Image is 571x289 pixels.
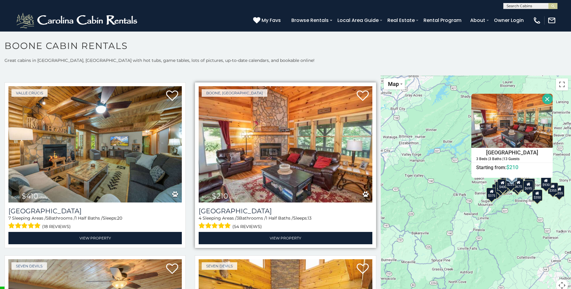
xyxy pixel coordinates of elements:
span: 1 Half Baths / [266,215,293,221]
div: $225 [506,177,516,188]
a: View Property [199,232,372,244]
a: [GEOGRAPHIC_DATA] 3 Beds | 3 Baths | 13 Guests Starting from:$210 [471,148,553,171]
a: Rental Program [420,15,464,26]
img: Willow Valley View [199,86,372,202]
button: Change map style [384,78,405,90]
div: $355 [548,182,558,194]
span: from [202,195,211,199]
span: 13 [308,215,312,221]
a: Willow Valley View from $210 daily [199,86,372,202]
span: daily [39,195,48,199]
span: $210 [506,164,518,170]
a: Add to favorites [357,90,369,102]
h5: 3 Baths | [489,157,503,161]
span: $210 [212,192,228,200]
div: $330 [492,184,502,196]
div: $325 [495,181,506,193]
span: 5 [46,215,48,221]
span: My Favs [262,17,281,24]
a: Add to favorites [166,263,178,275]
span: $410 [22,192,38,200]
div: Sleeping Areas / Bathrooms / Sleeps: [199,215,372,230]
span: (18 reviews) [42,223,71,230]
a: View Property [8,232,182,244]
a: Add to favorites [166,90,178,102]
div: $375 [486,188,497,199]
div: $350 [532,189,542,201]
a: Boone, [GEOGRAPHIC_DATA] [202,89,267,97]
img: White-1-2.png [15,11,140,29]
h3: Willow Valley View [199,207,372,215]
div: $355 [554,185,564,196]
h3: Mountainside Lodge [8,207,182,215]
a: Mountainside Lodge from $410 daily [8,86,182,202]
span: 7 [8,215,11,221]
span: 3 [237,215,239,221]
a: My Favs [253,17,282,24]
a: Browse Rentals [288,15,332,26]
div: $315 [512,180,522,192]
a: Add to favorites [357,263,369,275]
img: phone-regular-white.png [533,16,541,25]
img: mail-regular-white.png [548,16,556,25]
span: 20 [117,215,122,221]
div: $930 [541,177,551,188]
a: Seven Devils [202,262,237,270]
div: $695 [523,180,533,192]
span: daily [229,195,238,199]
a: Seven Devils [11,262,47,270]
h6: Starting from: [472,164,552,170]
a: [GEOGRAPHIC_DATA] [199,207,372,215]
a: Owner Login [491,15,527,26]
img: Mountainside Lodge [8,86,182,202]
a: [GEOGRAPHIC_DATA] [8,207,182,215]
a: Valle Crucis [11,89,48,97]
span: Map [388,81,399,87]
a: About [467,15,488,26]
button: Toggle fullscreen view [556,78,568,90]
a: Real Estate [384,15,418,26]
span: from [11,195,20,199]
span: 4 [199,215,201,221]
div: $410 [501,172,511,184]
h4: [GEOGRAPHIC_DATA] [472,148,552,157]
button: Close [542,94,553,104]
img: Willow Valley View [471,94,553,148]
h5: 3 Beds | [476,157,489,161]
span: (54 reviews) [232,223,262,230]
span: 1 Half Baths / [75,215,103,221]
div: $400 [498,179,508,190]
div: Sleeping Areas / Bathrooms / Sleeps: [8,215,182,230]
div: $380 [525,178,535,190]
a: Local Area Guide [334,15,382,26]
div: $675 [513,178,523,190]
h5: 13 Guests [503,157,520,161]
